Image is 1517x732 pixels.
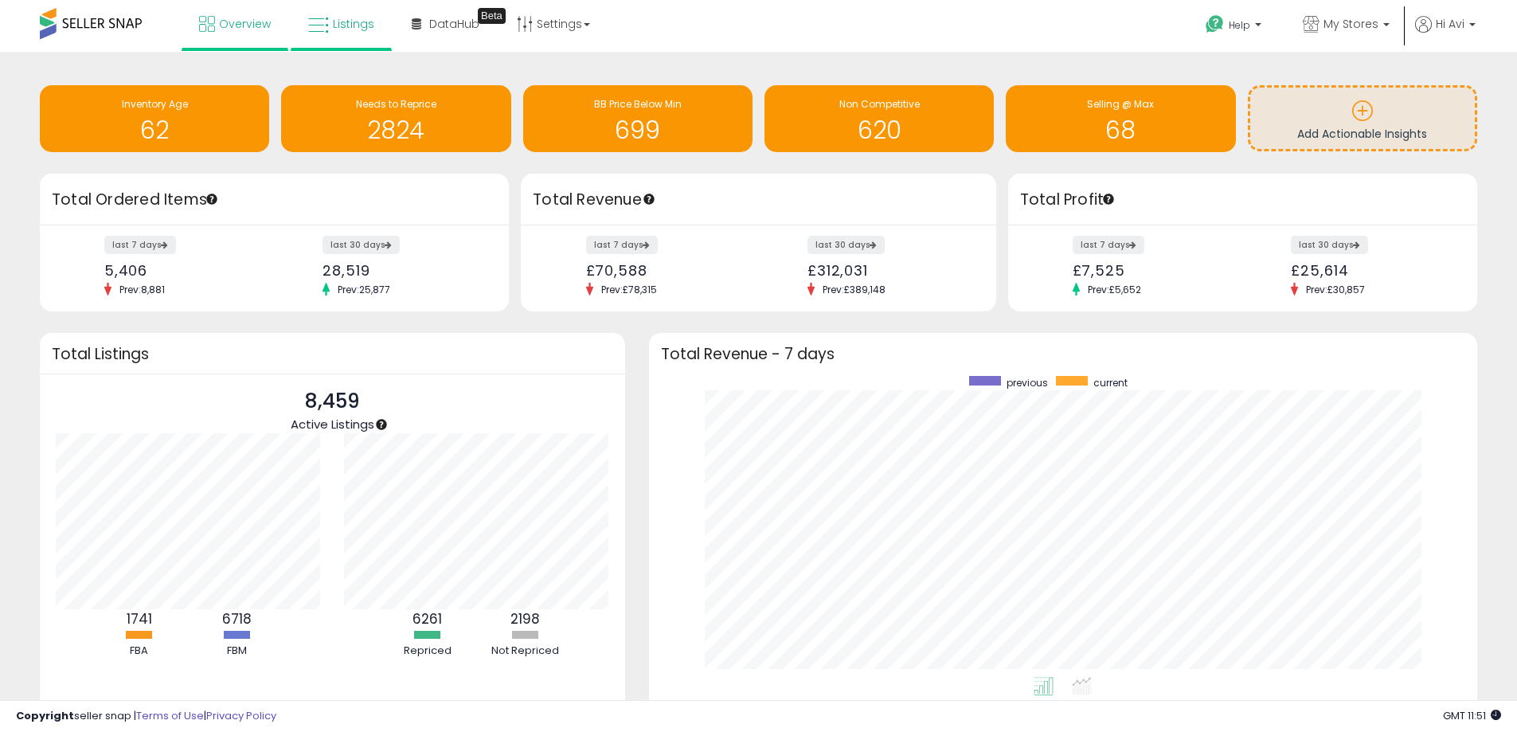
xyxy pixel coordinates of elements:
h1: 699 [531,117,745,143]
span: DataHub [429,16,479,32]
label: last 7 days [1073,236,1144,254]
span: Add Actionable Insights [1297,126,1427,142]
h1: 62 [48,117,261,143]
a: Privacy Policy [206,708,276,723]
div: Tooltip anchor [205,192,219,206]
div: 5,406 [104,262,263,279]
div: £312,031 [807,262,968,279]
i: Get Help [1205,14,1225,34]
div: £7,525 [1073,262,1231,279]
div: Tooltip anchor [1101,192,1116,206]
a: Help [1193,2,1277,52]
div: 28,519 [323,262,481,279]
label: last 7 days [586,236,658,254]
span: Inventory Age [122,97,188,111]
h3: Total Listings [52,348,613,360]
div: Tooltip anchor [478,8,506,24]
h1: 2824 [289,117,502,143]
b: 1741 [127,609,152,628]
b: 6261 [412,609,442,628]
div: Tooltip anchor [374,417,389,432]
a: Terms of Use [136,708,204,723]
div: Tooltip anchor [642,192,656,206]
strong: Copyright [16,708,74,723]
span: Prev: 25,877 [330,283,398,296]
span: Non Competitive [839,97,920,111]
span: Prev: £78,315 [593,283,665,296]
a: Needs to Reprice 2824 [281,85,510,152]
span: Prev: £30,857 [1298,283,1373,296]
b: 2198 [510,609,540,628]
p: 8,459 [291,386,374,417]
div: Not Repriced [478,644,573,659]
div: FBA [92,644,187,659]
label: last 7 days [104,236,176,254]
h3: Total Ordered Items [52,189,497,211]
span: Hi Avi [1436,16,1464,32]
h3: Total Revenue [533,189,984,211]
span: Prev: £389,148 [815,283,893,296]
h1: 620 [772,117,986,143]
span: previous [1007,376,1048,389]
span: Selling @ Max [1087,97,1154,111]
a: Non Competitive 620 [764,85,994,152]
span: Needs to Reprice [356,97,436,111]
div: seller snap | | [16,709,276,724]
a: Hi Avi [1415,16,1476,52]
span: My Stores [1323,16,1378,32]
h3: Total Profit [1020,189,1465,211]
div: Repriced [380,644,475,659]
span: 2025-09-12 11:51 GMT [1443,708,1501,723]
span: Listings [333,16,374,32]
h3: Total Revenue - 7 days [661,348,1465,360]
div: FBM [190,644,285,659]
a: BB Price Below Min 699 [523,85,753,152]
label: last 30 days [807,236,885,254]
a: Selling @ Max 68 [1006,85,1235,152]
span: Prev: £5,652 [1080,283,1149,296]
b: 6718 [222,609,252,628]
span: Overview [219,16,271,32]
span: Help [1229,18,1250,32]
div: £70,588 [586,262,747,279]
a: Inventory Age 62 [40,85,269,152]
div: £25,614 [1291,262,1449,279]
a: Add Actionable Insights [1250,88,1475,149]
span: current [1093,376,1128,389]
h1: 68 [1014,117,1227,143]
span: Prev: 8,881 [111,283,173,296]
span: BB Price Below Min [594,97,682,111]
span: Active Listings [291,416,374,433]
label: last 30 days [1291,236,1368,254]
label: last 30 days [323,236,400,254]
